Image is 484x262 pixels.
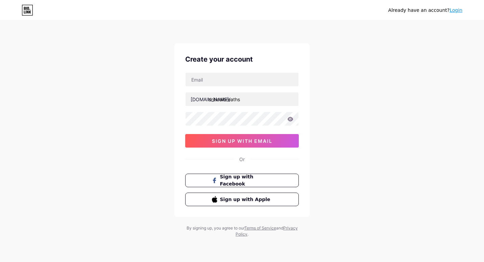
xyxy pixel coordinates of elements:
[185,193,299,206] button: Sign up with Apple
[212,138,272,144] span: sign up with email
[191,96,231,103] div: [DOMAIN_NAME]/
[220,196,272,203] span: Sign up with Apple
[220,173,272,188] span: Sign up with Facebook
[185,54,299,64] div: Create your account
[185,134,299,148] button: sign up with email
[244,225,276,231] a: Terms of Service
[186,92,298,106] input: username
[388,7,462,14] div: Already have an account?
[239,156,245,163] div: Or
[185,225,299,237] div: By signing up, you agree to our and .
[450,7,462,13] a: Login
[185,174,299,187] button: Sign up with Facebook
[186,73,298,86] input: Email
